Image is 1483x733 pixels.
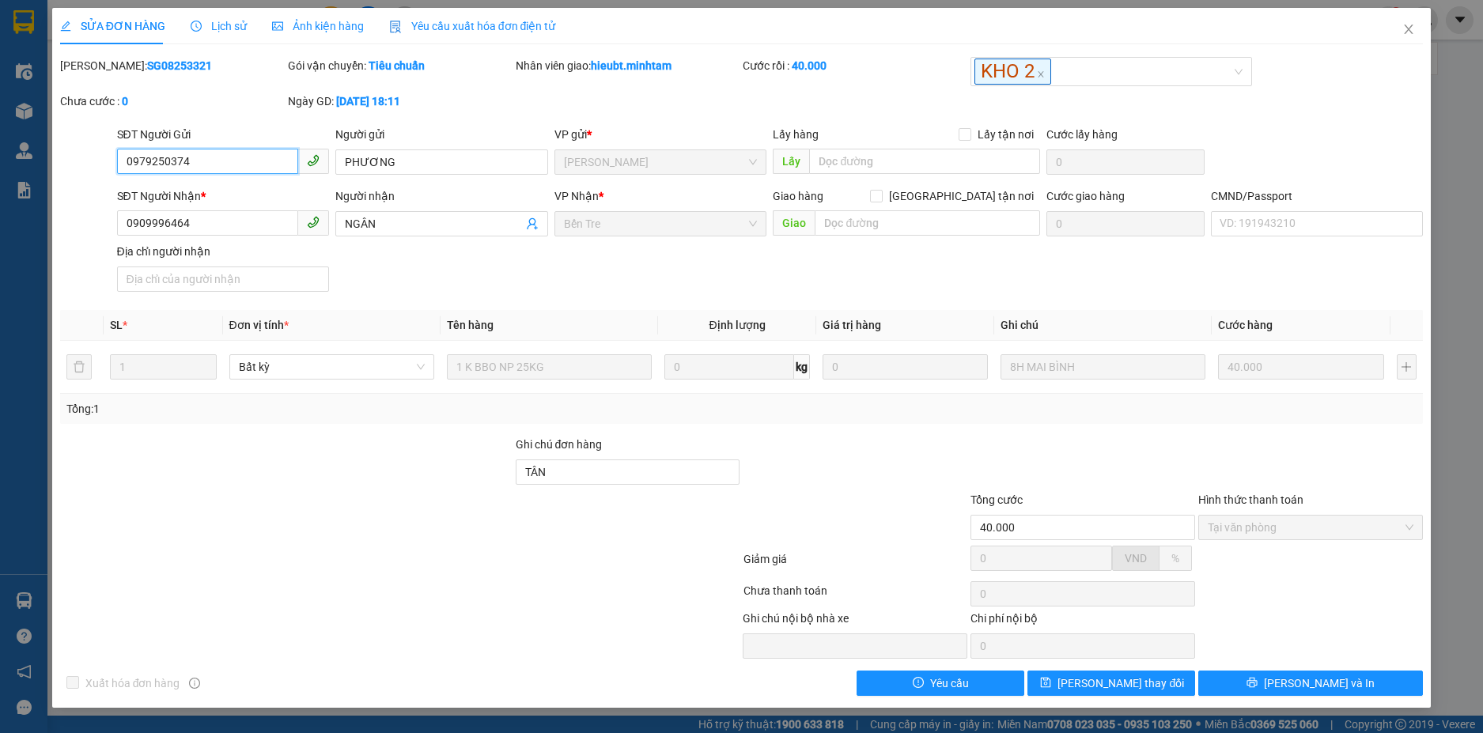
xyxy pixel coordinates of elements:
[447,319,494,331] span: Tên hàng
[79,674,187,692] span: Xuất hóa đơn hàng
[307,154,320,167] span: phone
[1397,354,1417,380] button: plus
[1208,516,1413,539] span: Tại văn phòng
[857,671,1024,696] button: exclamation-circleYêu cầu
[1402,23,1415,36] span: close
[883,187,1040,205] span: [GEOGRAPHIC_DATA] tận nơi
[554,126,767,143] div: VP gửi
[117,266,330,292] input: Địa chỉ của người nhận
[526,217,539,230] span: user-add
[1040,677,1051,690] span: save
[743,610,967,633] div: Ghi chú nội bộ nhà xe
[1046,190,1125,202] label: Cước giao hàng
[336,95,400,108] b: [DATE] 18:11
[60,21,71,32] span: edit
[970,493,1023,506] span: Tổng cước
[1387,8,1431,52] button: Close
[1027,671,1195,696] button: save[PERSON_NAME] thay đổi
[1046,128,1118,141] label: Cước lấy hàng
[447,354,652,380] input: VD: Bàn, Ghế
[1037,70,1045,78] span: close
[189,678,200,689] span: info-circle
[1125,552,1147,565] span: VND
[60,93,285,110] div: Chưa cước :
[1198,493,1303,506] label: Hình thức thanh toán
[930,674,969,692] span: Yêu cầu
[773,128,819,141] span: Lấy hàng
[191,20,247,32] span: Lịch sử
[335,187,548,205] div: Người nhận
[1218,354,1383,380] input: 0
[815,210,1040,236] input: Dọc đường
[1001,354,1205,380] input: Ghi Chú
[117,187,330,205] div: SĐT Người Nhận
[994,310,1212,341] th: Ghi chú
[1264,674,1375,692] span: [PERSON_NAME] và In
[1046,149,1204,175] input: Cước lấy hàng
[794,354,810,380] span: kg
[335,126,548,143] div: Người gửi
[516,459,740,485] input: Ghi chú đơn hàng
[773,210,815,236] span: Giao
[564,150,758,174] span: Hồ Chí Minh
[307,216,320,229] span: phone
[122,95,128,108] b: 0
[564,212,758,236] span: Bến Tre
[823,319,881,331] span: Giá trị hàng
[369,59,425,72] b: Tiêu chuẩn
[110,319,123,331] span: SL
[239,355,425,379] span: Bất kỳ
[516,438,603,451] label: Ghi chú đơn hàng
[773,190,823,202] span: Giao hàng
[809,149,1040,174] input: Dọc đường
[191,21,202,32] span: clock-circle
[1211,187,1424,205] div: CMND/Passport
[288,57,513,74] div: Gói vận chuyển:
[823,354,988,380] input: 0
[1218,319,1273,331] span: Cước hàng
[272,20,364,32] span: Ảnh kiện hàng
[288,93,513,110] div: Ngày GD:
[709,319,765,331] span: Định lượng
[117,126,330,143] div: SĐT Người Gửi
[272,21,283,32] span: picture
[1247,677,1258,690] span: printer
[591,59,672,72] b: hieubt.minhtam
[389,21,402,33] img: icon
[554,190,599,202] span: VP Nhận
[742,550,970,578] div: Giảm giá
[516,57,740,74] div: Nhân viên giao:
[742,582,970,610] div: Chưa thanh toán
[1057,674,1184,692] span: [PERSON_NAME] thay đổi
[389,20,556,32] span: Yêu cầu xuất hóa đơn điện tử
[117,243,330,260] div: Địa chỉ người nhận
[971,126,1040,143] span: Lấy tận nơi
[66,354,92,380] button: delete
[60,20,165,32] span: SỬA ĐƠN HÀNG
[1046,211,1204,236] input: Cước giao hàng
[1198,671,1423,696] button: printer[PERSON_NAME] và In
[773,149,809,174] span: Lấy
[974,59,1051,85] span: KHO 2
[913,677,924,690] span: exclamation-circle
[1171,552,1179,565] span: %
[66,400,573,418] div: Tổng: 1
[229,319,289,331] span: Đơn vị tính
[970,610,1195,633] div: Chi phí nội bộ
[743,57,967,74] div: Cước rồi :
[60,57,285,74] div: [PERSON_NAME]:
[147,59,212,72] b: SG08253321
[792,59,827,72] b: 40.000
